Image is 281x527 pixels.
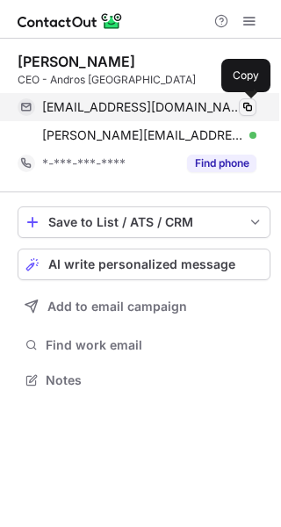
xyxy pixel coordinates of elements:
[18,333,270,357] button: Find work email
[48,257,235,271] span: AI write personalized message
[18,368,270,393] button: Notes
[18,291,270,322] button: Add to email campaign
[46,337,263,353] span: Find work email
[18,53,135,70] div: [PERSON_NAME]
[42,99,243,115] span: [EMAIL_ADDRESS][DOMAIN_NAME]
[18,72,270,88] div: CEO - Andros [GEOGRAPHIC_DATA]
[48,215,240,229] div: Save to List / ATS / CRM
[187,155,256,172] button: Reveal Button
[46,372,263,388] span: Notes
[18,206,270,238] button: save-profile-one-click
[18,11,123,32] img: ContactOut v5.3.10
[47,300,187,314] span: Add to email campaign
[18,249,270,280] button: AI write personalized message
[42,127,243,143] span: [PERSON_NAME][EMAIL_ADDRESS][PERSON_NAME][PERSON_NAME][DOMAIN_NAME]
